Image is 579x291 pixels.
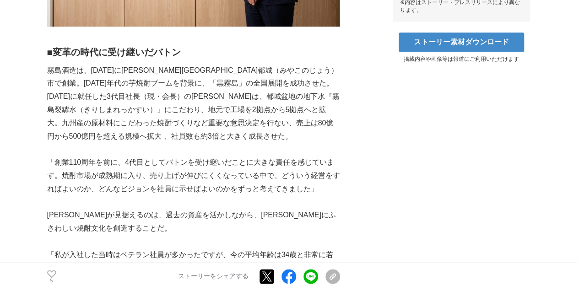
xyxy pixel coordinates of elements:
p: [PERSON_NAME]が見据えるのは、過去の資産を活かしながら、[PERSON_NAME]にふさわしい焼酎文化を創造することだ。 [47,209,340,235]
p: 「創業110周年を前に、4代目としてバトンを受け継いだことに大きな責任を感じています。焼酎市場が成熟期に入り、売り上げが伸びにくくなっている中で、どういう経営をすればよいのか、どんなビジョンを社... [47,156,340,195]
p: 掲載内容や画像等は報道にご利用いただけます [393,55,530,63]
p: 「私が入社した当時はベテラン社員が多かったですが、今の平均年齢は34歳と非常に若い。優秀な若い社員がたくさんいます。彼らが本領を発揮できる環境を整えていかなければいけないと考えています」 [47,248,340,288]
p: 5 [47,279,56,283]
h2: ■変革の時代に受け継いだバトン [47,45,340,59]
a: ストーリー素材ダウンロード [399,32,524,52]
p: 霧島酒造は、[DATE]に[PERSON_NAME][GEOGRAPHIC_DATA]都城（みやこのじょう）市で創業。[DATE]年代の芋焼酎ブームを背景に、「黒霧島」の全国展開を成功させた。[... [47,64,340,143]
p: ストーリーをシェアする [178,273,249,281]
